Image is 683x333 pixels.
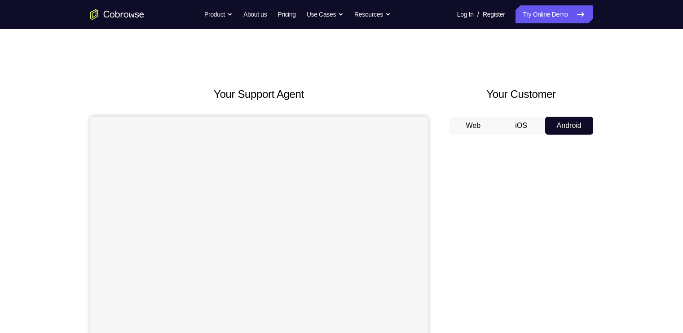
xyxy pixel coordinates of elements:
[354,5,391,23] button: Resources
[307,5,344,23] button: Use Cases
[497,117,545,135] button: iOS
[90,9,144,20] a: Go to the home page
[516,5,593,23] a: Try Online Demo
[449,86,593,102] h2: Your Customer
[204,5,233,23] button: Product
[449,117,498,135] button: Web
[457,5,474,23] a: Log In
[243,5,267,23] a: About us
[90,86,428,102] h2: Your Support Agent
[545,117,593,135] button: Android
[483,5,505,23] a: Register
[278,5,295,23] a: Pricing
[477,9,479,20] span: /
